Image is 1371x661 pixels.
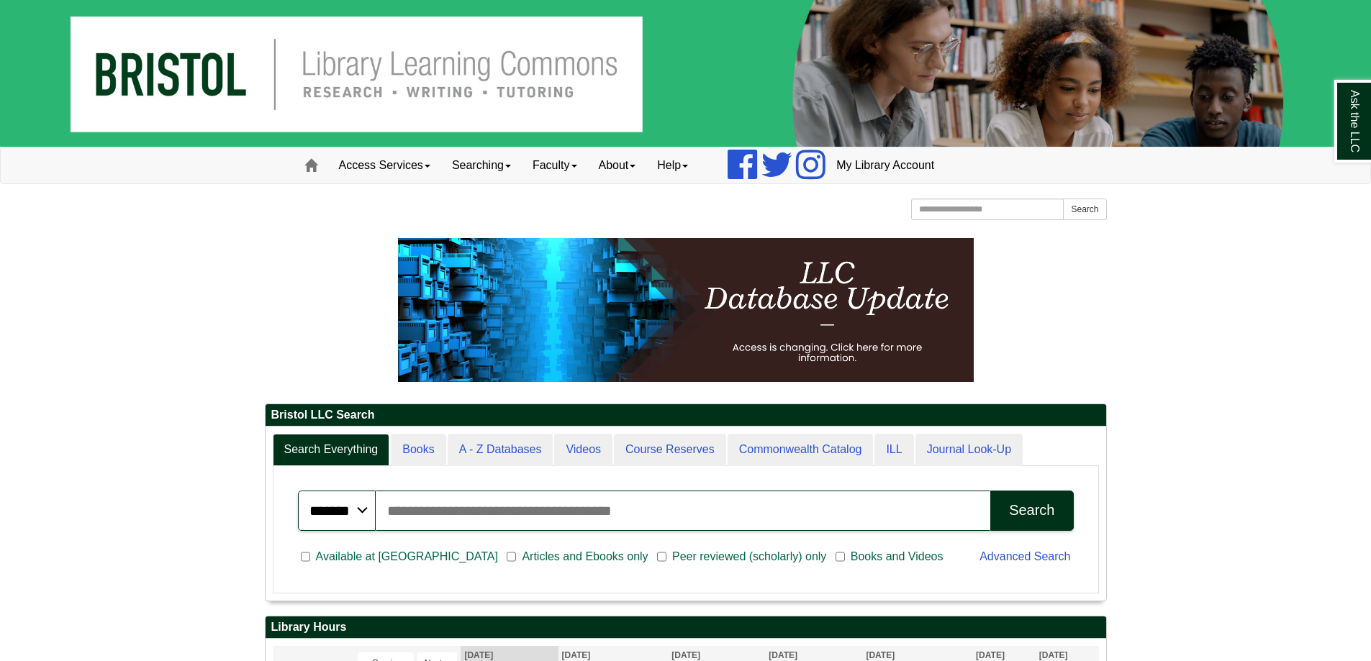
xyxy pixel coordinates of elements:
span: [DATE] [769,650,797,660]
a: A - Z Databases [448,434,553,466]
input: Articles and Ebooks only [507,550,516,563]
span: Books and Videos [845,548,949,565]
a: Journal Look-Up [915,434,1023,466]
a: Books [391,434,445,466]
a: Commonwealth Catalog [728,434,874,466]
a: ILL [874,434,913,466]
input: Peer reviewed (scholarly) only [657,550,666,563]
span: Articles and Ebooks only [516,548,653,565]
a: Search Everything [273,434,390,466]
a: Help [646,147,699,183]
button: Search [1063,199,1106,220]
span: [DATE] [1039,650,1068,660]
span: [DATE] [976,650,1005,660]
button: Search [990,491,1073,531]
a: About [588,147,647,183]
div: Search [1009,502,1054,519]
img: HTML tutorial [398,238,974,382]
a: Faculty [522,147,588,183]
input: Available at [GEOGRAPHIC_DATA] [301,550,310,563]
a: My Library Account [825,147,945,183]
a: Course Reserves [614,434,726,466]
a: Videos [554,434,612,466]
input: Books and Videos [836,550,845,563]
a: Access Services [328,147,441,183]
span: [DATE] [671,650,700,660]
a: Searching [441,147,522,183]
span: Peer reviewed (scholarly) only [666,548,832,565]
span: [DATE] [562,650,591,660]
h2: Bristol LLC Search [266,404,1106,427]
span: Available at [GEOGRAPHIC_DATA] [310,548,504,565]
span: [DATE] [464,650,493,660]
span: [DATE] [866,650,895,660]
a: Advanced Search [979,550,1070,562]
h2: Library Hours [266,616,1106,639]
